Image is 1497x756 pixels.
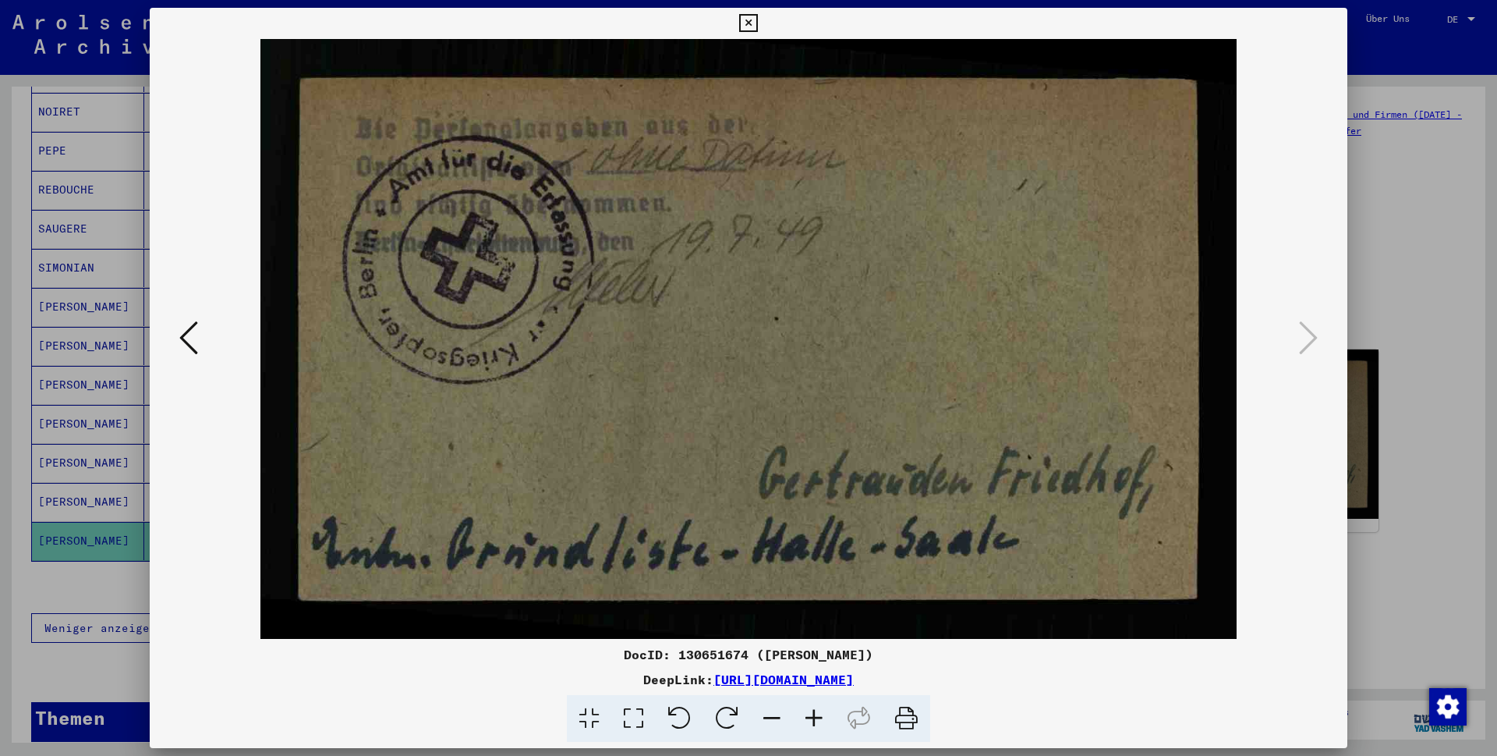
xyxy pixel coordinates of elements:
a: [URL][DOMAIN_NAME] [713,672,854,687]
img: 002.jpg [203,39,1294,639]
div: DocID: 130651674 ([PERSON_NAME]) [150,645,1347,664]
img: Zustimmung ändern [1429,688,1467,726]
div: Zustimmung ändern [1428,687,1466,725]
div: DeepLink: [150,670,1347,689]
